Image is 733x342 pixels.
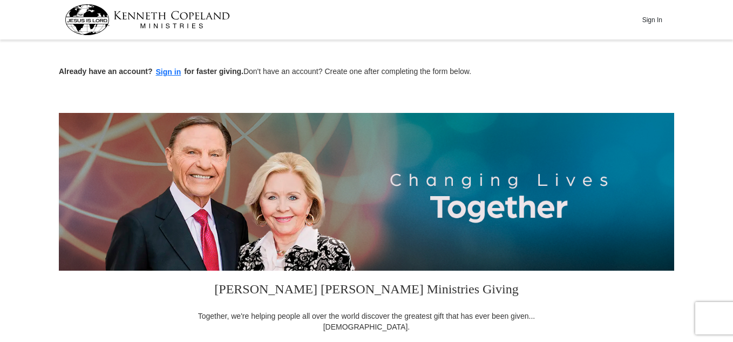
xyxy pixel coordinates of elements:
p: Don't have an account? Create one after completing the form below. [59,66,674,78]
strong: Already have an account? for faster giving. [59,67,243,76]
div: Together, we're helping people all over the world discover the greatest gift that has ever been g... [191,311,542,332]
button: Sign In [636,11,668,28]
button: Sign in [153,66,185,78]
h3: [PERSON_NAME] [PERSON_NAME] Ministries Giving [191,271,542,311]
img: kcm-header-logo.svg [65,4,230,35]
